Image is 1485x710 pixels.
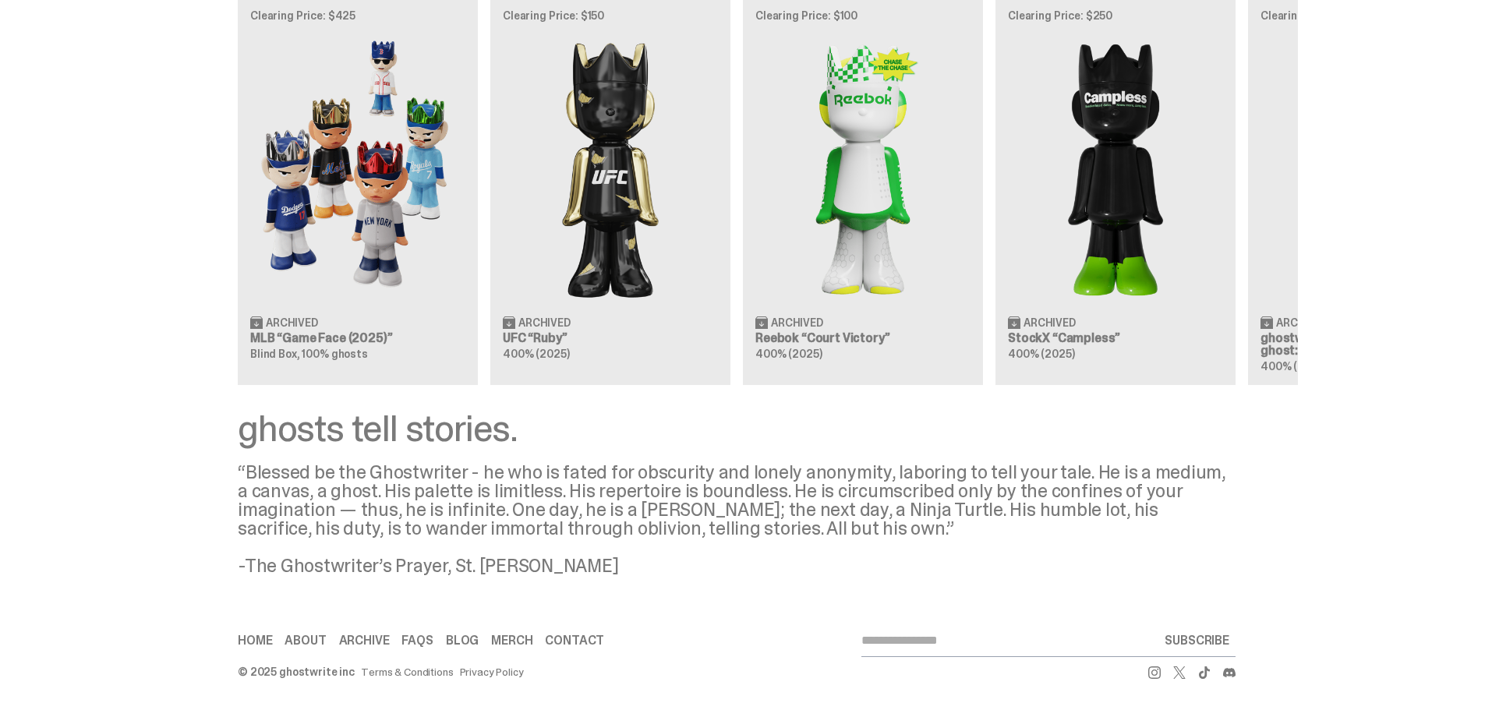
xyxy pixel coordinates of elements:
[266,317,318,328] span: Archived
[238,410,1236,447] div: ghosts tell stories.
[250,10,465,21] p: Clearing Price: $425
[503,10,718,21] p: Clearing Price: $150
[285,634,326,647] a: About
[1008,332,1223,344] h3: StockX “Campless”
[250,332,465,344] h3: MLB “Game Face (2025)”
[503,332,718,344] h3: UFC “Ruby”
[446,634,479,647] a: Blog
[361,666,453,677] a: Terms & Conditions
[755,347,822,361] span: 400% (2025)
[401,634,433,647] a: FAQs
[491,634,532,647] a: Merch
[1260,34,1476,302] img: Schrödinger's ghost: Orange Vibe
[1008,10,1223,21] p: Clearing Price: $250
[771,317,823,328] span: Archived
[755,34,971,302] img: Court Victory
[1024,317,1076,328] span: Archived
[460,666,524,677] a: Privacy Policy
[1008,347,1074,361] span: 400% (2025)
[250,347,300,361] span: Blind Box,
[238,666,355,677] div: © 2025 ghostwrite inc
[238,634,272,647] a: Home
[339,634,390,647] a: Archive
[755,332,971,344] h3: Reebok “Court Victory”
[503,347,569,361] span: 400% (2025)
[545,634,604,647] a: Contact
[755,10,971,21] p: Clearing Price: $100
[1276,317,1328,328] span: Archived
[1008,34,1223,302] img: Campless
[1260,10,1476,21] p: Clearing Price: $150
[1260,359,1327,373] span: 400% (2025)
[302,347,367,361] span: 100% ghosts
[1158,625,1236,656] button: SUBSCRIBE
[1260,332,1476,357] h3: ghostwrite “[PERSON_NAME]'s ghost: Orange Vibe”
[503,34,718,302] img: Ruby
[238,463,1236,575] div: “Blessed be the Ghostwriter - he who is fated for obscurity and lonely anonymity, laboring to tel...
[518,317,571,328] span: Archived
[250,34,465,302] img: Game Face (2025)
